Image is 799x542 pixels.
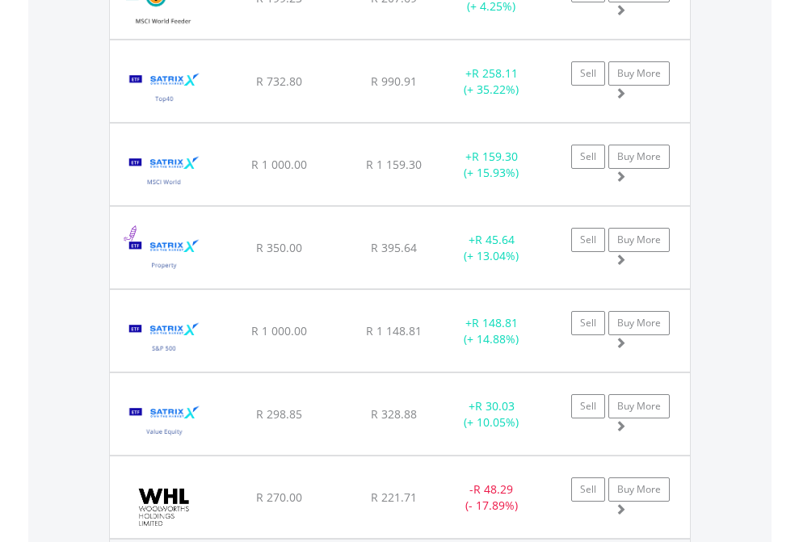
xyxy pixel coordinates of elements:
div: + (+ 14.88%) [441,315,542,347]
span: R 328.88 [371,406,417,422]
a: Buy More [608,228,670,252]
img: EQU.ZA.WHL.png [118,477,209,534]
img: EQU.ZA.STXWDM.png [118,144,211,201]
span: R 990.91 [371,74,417,89]
div: + (+ 15.93%) [441,149,542,181]
img: EQU.ZA.STXVEQ.png [118,393,211,451]
span: R 30.03 [475,398,515,414]
span: R 221.71 [371,489,417,505]
span: R 48.29 [473,481,513,497]
img: EQU.ZA.STXPRO.png [118,227,211,284]
div: - (- 17.89%) [441,481,542,514]
a: Buy More [608,61,670,86]
span: R 732.80 [256,74,302,89]
img: EQU.ZA.STX500.png [118,310,211,368]
span: R 258.11 [472,65,518,81]
a: Sell [571,228,605,252]
span: R 298.85 [256,406,302,422]
img: EQU.ZA.STX40.png [118,61,211,118]
span: R 1 000.00 [251,157,307,172]
a: Sell [571,311,605,335]
span: R 45.64 [475,232,515,247]
a: Sell [571,145,605,169]
div: + (+ 13.04%) [441,232,542,264]
span: R 1 000.00 [251,323,307,338]
a: Buy More [608,311,670,335]
span: R 1 159.30 [366,157,422,172]
a: Sell [571,394,605,418]
div: + (+ 10.05%) [441,398,542,431]
a: Buy More [608,394,670,418]
a: Sell [571,61,605,86]
span: R 1 148.81 [366,323,422,338]
span: R 148.81 [472,315,518,330]
span: R 159.30 [472,149,518,164]
a: Buy More [608,477,670,502]
div: + (+ 35.22%) [441,65,542,98]
span: R 270.00 [256,489,302,505]
span: R 350.00 [256,240,302,255]
a: Sell [571,477,605,502]
a: Buy More [608,145,670,169]
span: R 395.64 [371,240,417,255]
